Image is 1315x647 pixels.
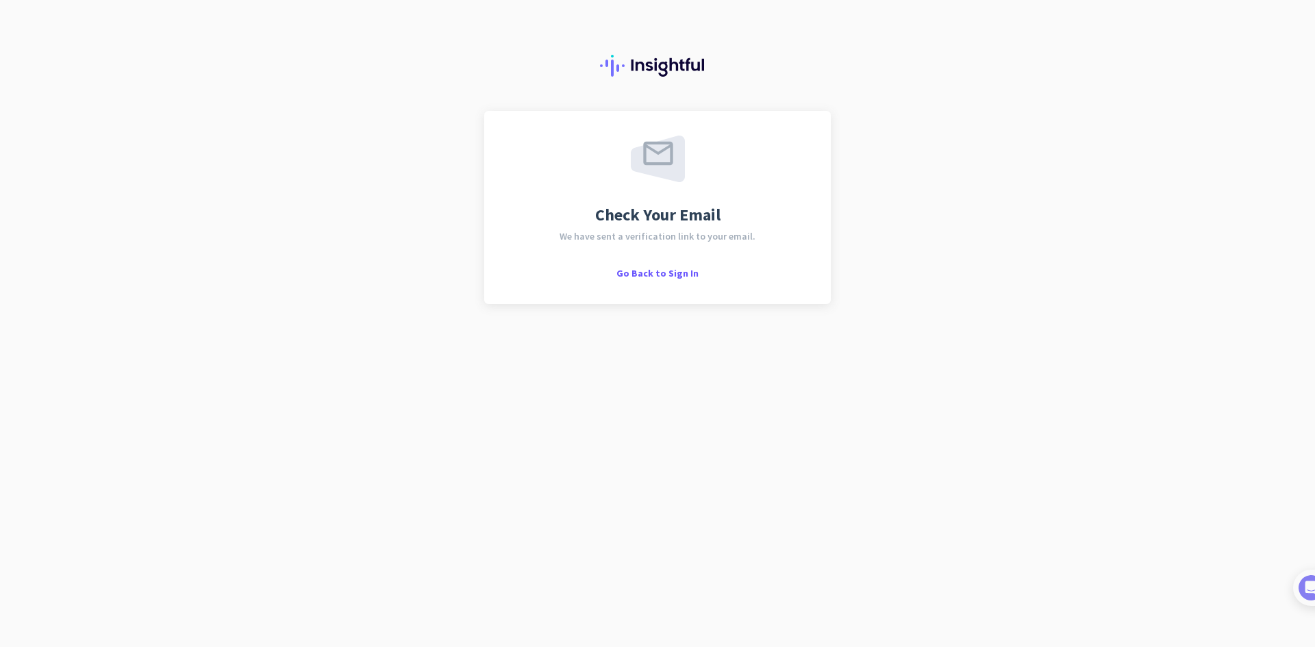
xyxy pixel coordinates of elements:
span: We have sent a verification link to your email. [560,231,755,241]
span: Go Back to Sign In [616,267,699,279]
img: email-sent [631,136,685,182]
span: Check Your Email [595,207,721,223]
img: Insightful [600,55,715,77]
